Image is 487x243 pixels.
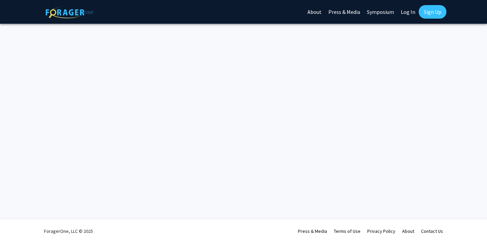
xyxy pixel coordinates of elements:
div: ForagerOne, LLC © 2025 [44,219,93,243]
a: About [402,228,414,234]
a: Sign Up [419,5,446,19]
a: Press & Media [298,228,327,234]
a: Privacy Policy [367,228,395,234]
a: Contact Us [421,228,443,234]
a: Terms of Use [334,228,361,234]
img: ForagerOne Logo [46,6,93,18]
